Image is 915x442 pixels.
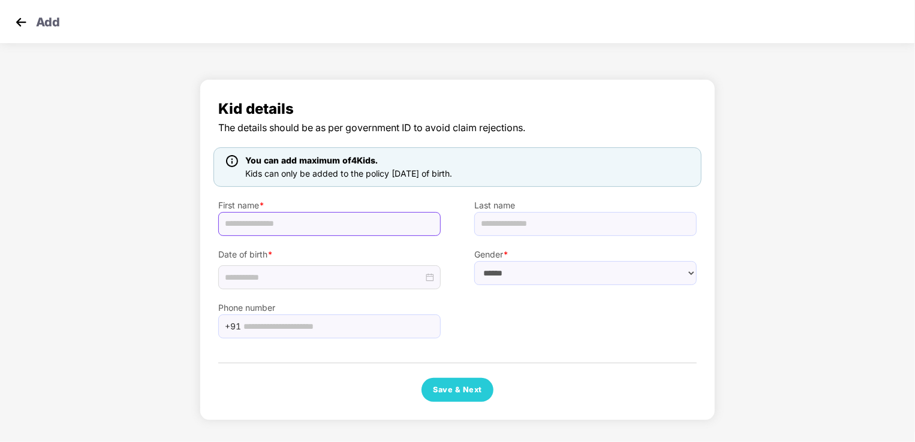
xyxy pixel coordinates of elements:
span: The details should be as per government ID to avoid claim rejections. [218,120,697,135]
span: You can add maximum of 4 Kids. [245,155,378,165]
span: +91 [225,317,241,335]
img: svg+xml;base64,PHN2ZyB4bWxucz0iaHR0cDovL3d3dy53My5vcmcvMjAwMC9zdmciIHdpZHRoPSIzMCIgaGVpZ2h0PSIzMC... [12,13,30,31]
label: Date of birth [218,248,441,261]
label: Gender [474,248,697,261]
label: First name [218,199,441,212]
p: Add [36,13,60,28]
label: Phone number [218,301,441,314]
span: Kids can only be added to the policy [DATE] of birth. [245,168,452,178]
label: Last name [474,199,697,212]
button: Save & Next [422,378,493,402]
span: Kid details [218,98,697,120]
img: icon [226,155,238,167]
